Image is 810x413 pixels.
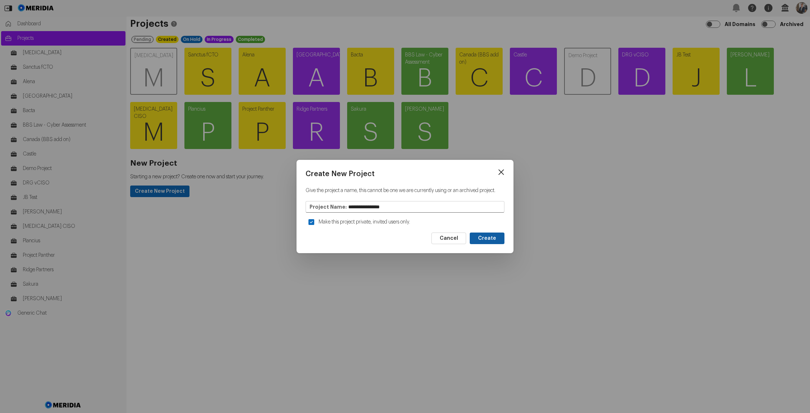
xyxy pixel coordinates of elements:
h2: Create New Project [306,169,504,179]
strong: Project Name: [310,203,347,210]
button: Create [470,233,504,244]
label: Make this project private, invited users only. [317,216,413,229]
button: Cancel [431,233,466,244]
p: Give the project a name, this cannot be one we are currently using or an archived project. [306,187,504,194]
